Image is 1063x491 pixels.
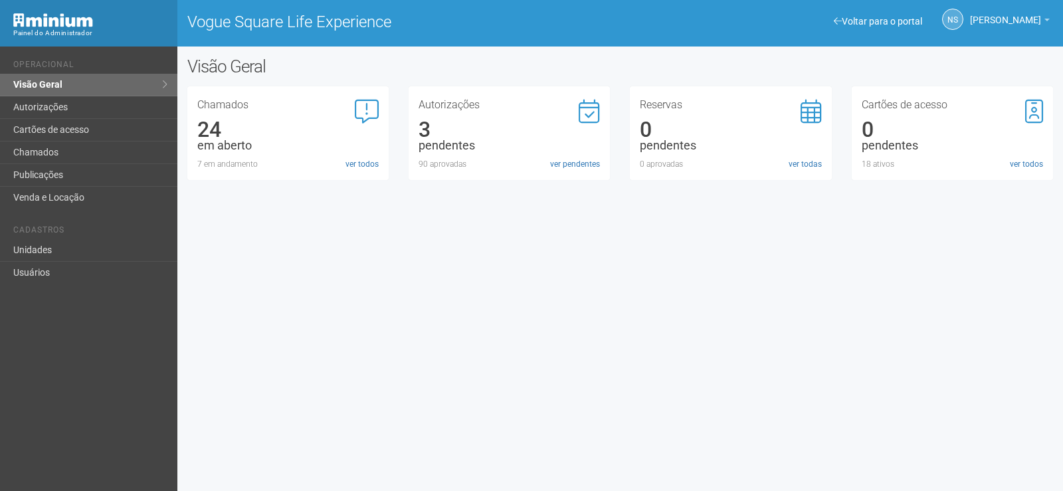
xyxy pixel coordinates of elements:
[862,124,1043,136] div: 0
[1010,158,1043,170] a: ver todos
[640,140,821,151] div: pendentes
[550,158,600,170] a: ver pendentes
[419,140,600,151] div: pendentes
[197,124,379,136] div: 24
[13,60,167,74] li: Operacional
[834,16,922,27] a: Voltar para o portal
[640,100,821,110] h3: Reservas
[197,140,379,151] div: em aberto
[789,158,822,170] a: ver todas
[419,158,600,170] div: 90 aprovadas
[862,100,1043,110] h3: Cartões de acesso
[187,13,611,31] h1: Vogue Square Life Experience
[13,27,167,39] div: Painel do Administrador
[419,100,600,110] h3: Autorizações
[13,225,167,239] li: Cadastros
[640,158,821,170] div: 0 aprovadas
[970,17,1050,27] a: [PERSON_NAME]
[197,158,379,170] div: 7 em andamento
[13,13,93,27] img: Minium
[942,9,963,30] a: NS
[197,100,379,110] h3: Chamados
[419,124,600,136] div: 3
[970,2,1041,25] span: Nicolle Silva
[640,124,821,136] div: 0
[862,140,1043,151] div: pendentes
[345,158,379,170] a: ver todos
[862,158,1043,170] div: 18 ativos
[187,56,537,76] h2: Visão Geral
